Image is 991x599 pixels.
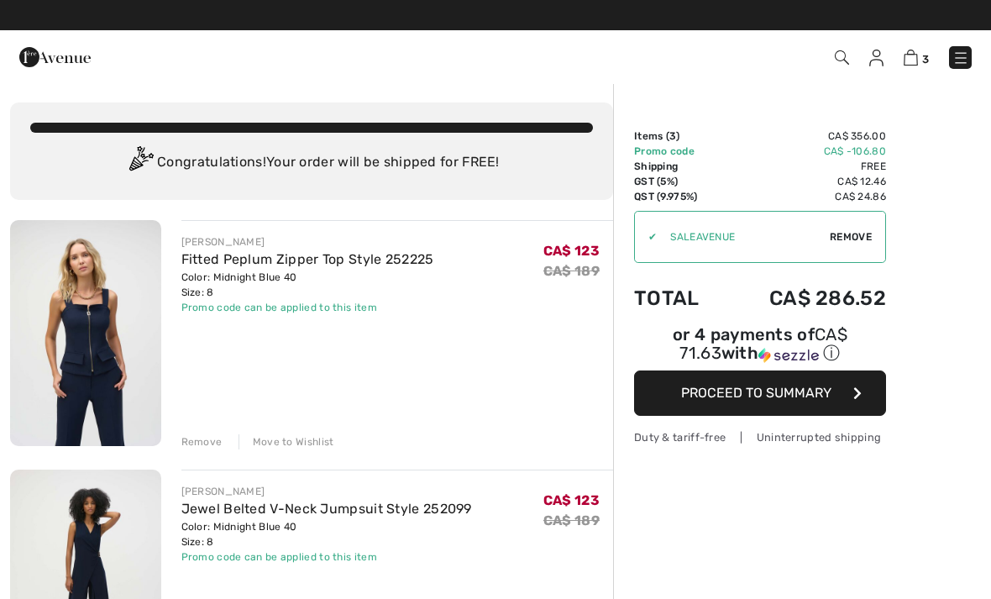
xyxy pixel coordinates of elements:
img: Shopping Bag [904,50,918,66]
img: Menu [952,50,969,66]
a: Jewel Belted V-Neck Jumpsuit Style 252099 [181,501,472,517]
a: 3 [904,47,929,67]
div: Remove [181,434,223,449]
span: CA$ 123 [543,243,600,259]
div: Promo code can be applied to this item [181,300,434,315]
a: 1ère Avenue [19,48,91,64]
td: CA$ 12.46 [724,174,886,189]
img: Congratulation2.svg [123,146,157,180]
td: CA$ -106.80 [724,144,886,159]
s: CA$ 189 [543,263,600,279]
span: CA$ 71.63 [679,324,847,363]
td: Free [724,159,886,174]
input: Promo code [657,212,830,262]
img: 1ère Avenue [19,40,91,74]
div: Congratulations! Your order will be shipped for FREE! [30,146,593,180]
div: Color: Midnight Blue 40 Size: 8 [181,519,472,549]
img: Fitted Peplum Zipper Top Style 252225 [10,220,161,446]
td: QST (9.975%) [634,189,724,204]
button: Proceed to Summary [634,370,886,416]
span: Proceed to Summary [681,385,831,401]
img: Search [835,50,849,65]
td: CA$ 356.00 [724,129,886,144]
td: CA$ 24.86 [724,189,886,204]
td: Items ( ) [634,129,724,144]
td: CA$ 286.52 [724,270,886,327]
span: 3 [922,53,929,66]
div: Duty & tariff-free | Uninterrupted shipping [634,429,886,445]
div: or 4 payments ofCA$ 71.63withSezzle Click to learn more about Sezzle [634,327,886,370]
div: or 4 payments of with [634,327,886,365]
div: [PERSON_NAME] [181,484,472,499]
div: ✔ [635,229,657,244]
div: Move to Wishlist [239,434,334,449]
div: [PERSON_NAME] [181,234,434,250]
td: Promo code [634,144,724,159]
div: Color: Midnight Blue 40 Size: 8 [181,270,434,300]
div: Promo code can be applied to this item [181,549,472,565]
img: Sezzle [758,348,819,363]
s: CA$ 189 [543,512,600,528]
a: Fitted Peplum Zipper Top Style 252225 [181,251,434,267]
td: Total [634,270,724,327]
span: CA$ 123 [543,492,600,508]
img: My Info [869,50,884,66]
td: Shipping [634,159,724,174]
span: 3 [669,130,676,142]
td: GST (5%) [634,174,724,189]
span: Remove [830,229,872,244]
